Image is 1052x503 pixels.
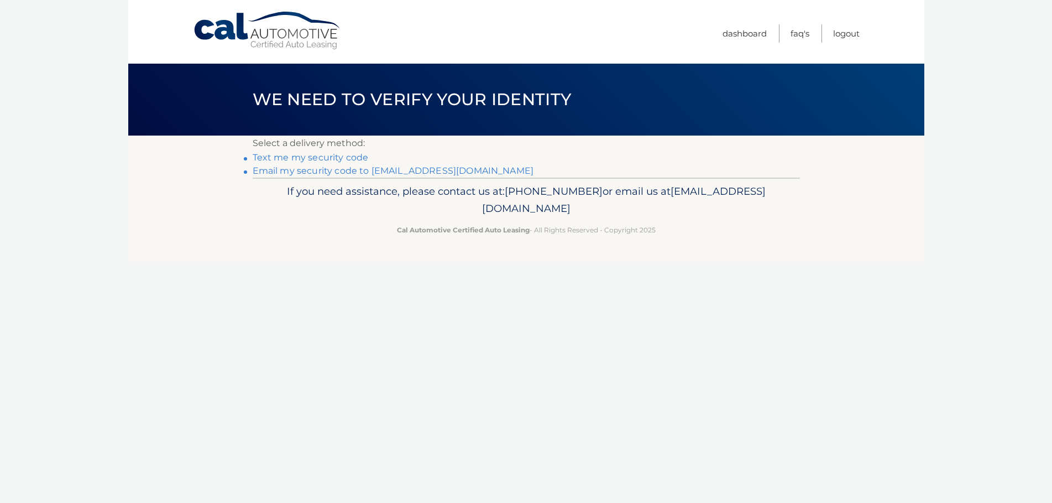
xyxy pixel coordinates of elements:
a: Text me my security code [253,152,369,163]
p: If you need assistance, please contact us at: or email us at [260,183,793,218]
p: Select a delivery method: [253,136,800,151]
strong: Cal Automotive Certified Auto Leasing [397,226,530,234]
a: Dashboard [723,24,767,43]
a: FAQ's [791,24,809,43]
a: Logout [833,24,860,43]
p: - All Rights Reserved - Copyright 2025 [260,224,793,236]
span: [PHONE_NUMBER] [505,185,603,198]
span: We need to verify your identity [253,89,572,110]
a: Email my security code to [EMAIL_ADDRESS][DOMAIN_NAME] [253,165,534,176]
a: Cal Automotive [193,11,342,50]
